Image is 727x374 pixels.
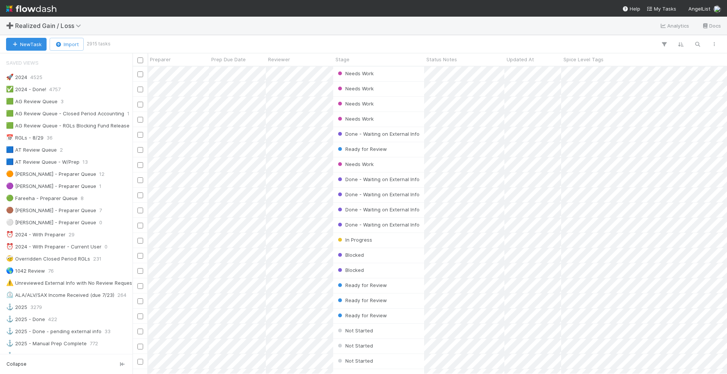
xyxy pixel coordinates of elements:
[6,206,96,215] div: [PERSON_NAME] - Preparer Queue
[6,195,14,201] span: 🟢
[30,73,42,82] span: 4525
[6,278,134,288] div: Unreviewed External Info with No Review Request
[336,312,387,318] span: Ready for Review
[6,109,124,118] div: AG Review Queue - Closed Period Accounting
[6,218,96,227] div: [PERSON_NAME] - Preparer Queue
[563,56,604,63] span: Spice Level Tags
[336,206,420,213] div: Done - Waiting on External Info
[336,357,373,365] div: Not Started
[336,236,372,244] div: In Progress
[6,133,44,143] div: RGLs - 8/29
[702,21,721,30] a: Docs
[336,342,373,349] div: Not Started
[99,206,102,215] span: 7
[6,38,47,51] button: NewTask
[50,38,84,51] button: Import
[6,182,96,191] div: [PERSON_NAME] - Preparer Queue
[6,122,14,129] span: 🟩
[6,255,14,262] span: 🤕
[6,171,14,177] span: 🟠
[137,238,143,244] input: Toggle Row Selected
[69,230,75,239] span: 29
[61,97,64,106] span: 3
[6,304,14,310] span: ⚓
[105,327,111,336] span: 33
[6,290,114,300] div: ALA/ALV/SAX Income Received (due 7/23)
[336,312,387,319] div: Ready for Review
[6,97,58,106] div: AG Review Queue
[6,194,78,203] div: Fareeha - Preparer Queue
[336,221,420,228] div: Done - Waiting on External Info
[336,251,364,259] div: Blocked
[336,252,364,258] span: Blocked
[6,254,90,264] div: Overridden Closed Period RGLs
[336,70,374,76] span: Needs Work
[137,253,143,259] input: Toggle Row Selected
[336,85,374,92] span: Needs Work
[622,5,640,12] div: Help
[99,182,101,191] span: 1
[268,56,290,63] span: Reviewer
[137,359,143,365] input: Toggle Row Selected
[336,175,420,183] div: Done - Waiting on External Info
[336,160,374,168] div: Needs Work
[660,21,690,30] a: Analytics
[48,266,54,276] span: 76
[336,85,374,92] div: Needs Work
[336,358,373,364] span: Not Started
[336,161,374,167] span: Needs Work
[137,147,143,153] input: Toggle Row Selected
[81,194,84,203] span: 8
[336,222,420,228] span: Done - Waiting on External Info
[117,290,126,300] span: 264
[83,157,88,167] span: 13
[6,361,27,368] span: Collapse
[6,22,14,29] span: ➕
[336,327,373,334] span: Not Started
[137,71,143,77] input: Toggle Row Selected
[336,70,374,77] div: Needs Work
[137,57,143,63] input: Toggle All Rows Selected
[99,169,105,179] span: 12
[137,87,143,92] input: Toggle Row Selected
[127,109,129,118] span: 1
[137,313,143,319] input: Toggle Row Selected
[336,191,420,198] div: Done - Waiting on External Info
[336,281,387,289] div: Ready for Review
[336,146,387,152] span: Ready for Review
[6,158,14,165] span: 🟦
[87,40,111,47] small: 2915 tasks
[137,102,143,107] input: Toggle Row Selected
[6,110,14,116] span: 🟩
[6,315,45,324] div: 2025 - Done
[336,131,420,137] span: Done - Waiting on External Info
[6,55,39,70] span: Saved Views
[336,100,374,107] div: Needs Work
[336,191,420,197] span: Done - Waiting on External Info
[336,282,387,288] span: Ready for Review
[336,327,373,334] div: Not Started
[6,2,56,15] img: logo-inverted-e16ddd16eac7371096b0.svg
[99,218,102,227] span: 0
[137,192,143,198] input: Toggle Row Selected
[6,351,35,360] div: 2025 RR
[49,85,61,94] span: 4757
[60,145,63,155] span: 2
[6,146,14,153] span: 🟦
[336,343,373,349] span: Not Started
[137,117,143,123] input: Toggle Row Selected
[105,242,108,251] span: 0
[335,56,349,63] span: Stage
[6,328,14,334] span: ⚓
[426,56,457,63] span: Status Notes
[6,340,14,346] span: ⚓
[6,230,66,239] div: 2024 - With Preparer
[6,243,14,250] span: ⏰
[137,132,143,138] input: Toggle Row Selected
[137,208,143,213] input: Toggle Row Selected
[6,327,101,336] div: 2025 - Done - pending external info
[646,5,676,12] a: My Tasks
[6,266,45,276] div: 1042 Review
[336,145,387,153] div: Ready for Review
[137,268,143,274] input: Toggle Row Selected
